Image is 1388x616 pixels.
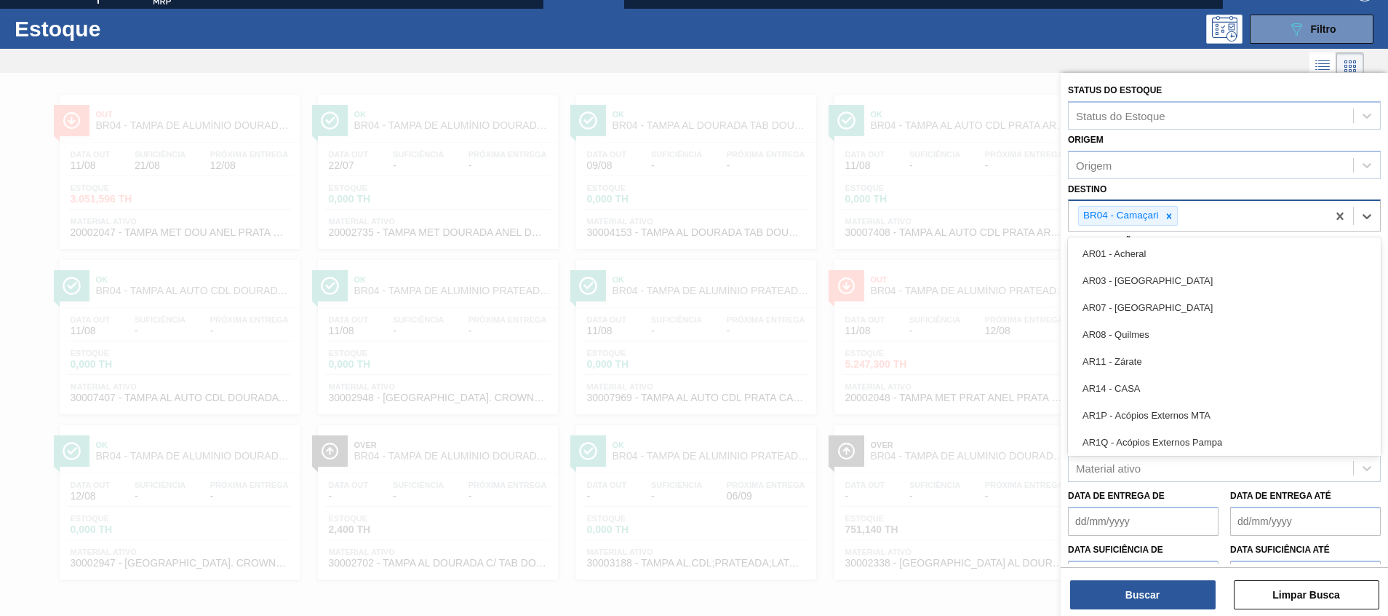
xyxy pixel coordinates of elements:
[1079,207,1161,225] div: BR04 - Camaçari
[1068,507,1219,536] input: dd/mm/yyyy
[1068,267,1381,294] div: AR03 - [GEOGRAPHIC_DATA]
[1068,561,1219,590] input: dd/mm/yyyy
[1230,507,1381,536] input: dd/mm/yyyy
[1230,491,1331,501] label: Data de Entrega até
[1068,135,1104,145] label: Origem
[1076,462,1141,475] div: Material ativo
[1068,294,1381,321] div: AR07 - [GEOGRAPHIC_DATA]
[1068,348,1381,375] div: AR11 - Zárate
[1206,15,1243,44] div: Pogramando: nenhum usuário selecionado
[1250,15,1373,44] button: Filtro
[1068,321,1381,348] div: AR08 - Quilmes
[1068,237,1138,247] label: Coordenação
[1076,109,1165,122] div: Status do Estoque
[1068,402,1381,429] div: AR1P - Acópios Externos MTA
[1068,240,1381,267] div: AR01 - Acheral
[1311,23,1336,35] span: Filtro
[1068,375,1381,402] div: AR14 - CASA
[1068,85,1162,95] label: Status do Estoque
[1068,545,1163,555] label: Data suficiência de
[1068,491,1165,501] label: Data de Entrega de
[1309,52,1336,80] div: Visão em Lista
[15,20,232,37] h1: Estoque
[1068,184,1106,194] label: Destino
[1076,159,1112,171] div: Origem
[1230,545,1330,555] label: Data suficiência até
[1336,52,1364,80] div: Visão em Cards
[1068,429,1381,456] div: AR1Q - Acópios Externos Pampa
[1230,561,1381,590] input: dd/mm/yyyy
